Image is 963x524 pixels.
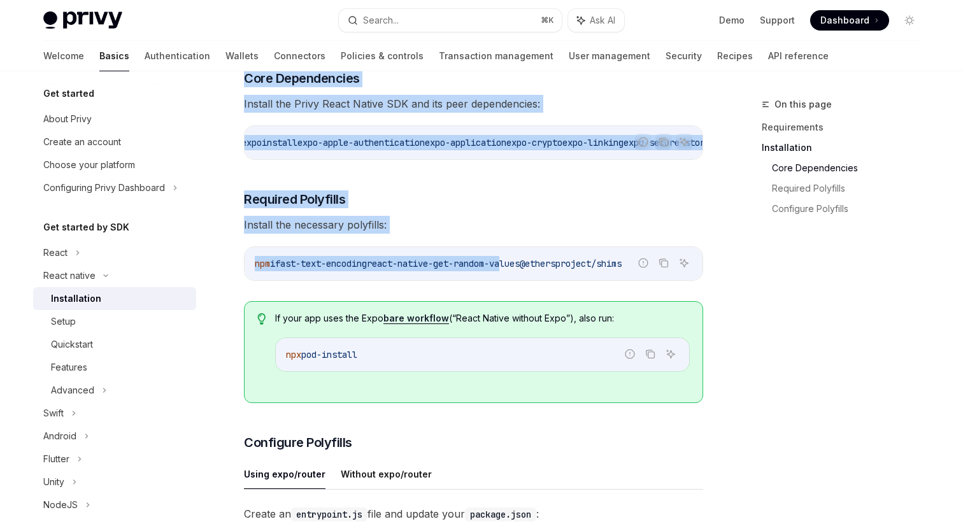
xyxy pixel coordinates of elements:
a: Create an account [33,131,196,153]
span: npm [255,258,270,269]
span: pod-install [301,349,357,360]
h5: Get started [43,86,94,101]
a: Basics [99,41,129,71]
span: Install the Privy React Native SDK and its peer dependencies: [244,95,703,113]
button: Report incorrect code [622,346,638,362]
span: On this page [774,97,832,112]
code: entrypoint.js [291,507,367,521]
span: @ethersproject/shims [520,258,622,269]
span: expo-linking [562,137,624,148]
button: Copy the contents from the code block [655,134,672,150]
div: React [43,245,68,260]
span: Dashboard [820,14,869,27]
span: fast-text-encoding [275,258,367,269]
a: Installation [33,287,196,310]
a: Policies & controls [341,41,424,71]
a: Requirements [762,117,930,138]
code: package.json [465,507,536,521]
a: User management [569,41,650,71]
a: Choose your platform [33,153,196,176]
div: Swift [43,406,64,421]
a: Demo [719,14,745,27]
button: Toggle dark mode [899,10,920,31]
span: install [262,137,297,148]
a: Setup [33,310,196,333]
span: ⌘ K [541,15,554,25]
div: Android [43,428,76,444]
button: Ask AI [676,255,692,271]
svg: Tip [257,313,266,325]
a: Installation [762,138,930,158]
span: expo-secure-store [624,137,710,148]
button: Report incorrect code [635,134,652,150]
a: Welcome [43,41,84,71]
span: expo-application [425,137,506,148]
div: Unity [43,474,64,490]
span: Create an file and update your : [244,505,703,523]
a: Configure Polyfills [772,199,930,219]
a: API reference [768,41,829,71]
span: Install the necessary polyfills: [244,216,703,234]
span: Configure Polyfills [244,434,352,451]
a: About Privy [33,108,196,131]
div: React native [43,268,96,283]
button: Copy the contents from the code block [642,346,659,362]
span: Core Dependencies [244,69,360,87]
a: Core Dependencies [772,158,930,178]
a: Security [666,41,702,71]
div: Advanced [51,383,94,398]
span: npx [286,349,301,360]
a: Features [33,356,196,379]
a: Wallets [225,41,259,71]
div: Choose your platform [43,157,135,173]
a: Connectors [274,41,325,71]
span: i [270,258,275,269]
a: Recipes [717,41,753,71]
span: react-native-get-random-values [367,258,520,269]
button: Ask AI [662,346,679,362]
div: Create an account [43,134,121,150]
button: Copy the contents from the code block [655,255,672,271]
div: Installation [51,291,101,306]
button: Search...⌘K [339,9,562,32]
a: Dashboard [810,10,889,31]
div: Search... [363,13,399,28]
div: Quickstart [51,337,93,352]
div: Flutter [43,451,69,467]
a: bare workflow [383,313,449,324]
a: Required Polyfills [772,178,930,199]
img: light logo [43,11,122,29]
button: Without expo/router [341,459,432,489]
div: Configuring Privy Dashboard [43,180,165,195]
span: Ask AI [590,14,615,27]
span: If your app uses the Expo (“React Native without Expo”), also run: [275,312,690,325]
button: Using expo/router [244,459,325,489]
span: expo-crypto [506,137,562,148]
a: Authentication [145,41,210,71]
div: Features [51,360,87,375]
span: Required Polyfills [244,190,345,208]
div: About Privy [43,111,92,127]
span: expo [241,137,262,148]
button: Report incorrect code [635,255,652,271]
a: Transaction management [439,41,553,71]
h5: Get started by SDK [43,220,129,235]
button: Ask AI [676,134,692,150]
span: expo-apple-authentication [297,137,425,148]
a: Support [760,14,795,27]
div: Setup [51,314,76,329]
div: NodeJS [43,497,78,513]
a: Quickstart [33,333,196,356]
button: Ask AI [568,9,624,32]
